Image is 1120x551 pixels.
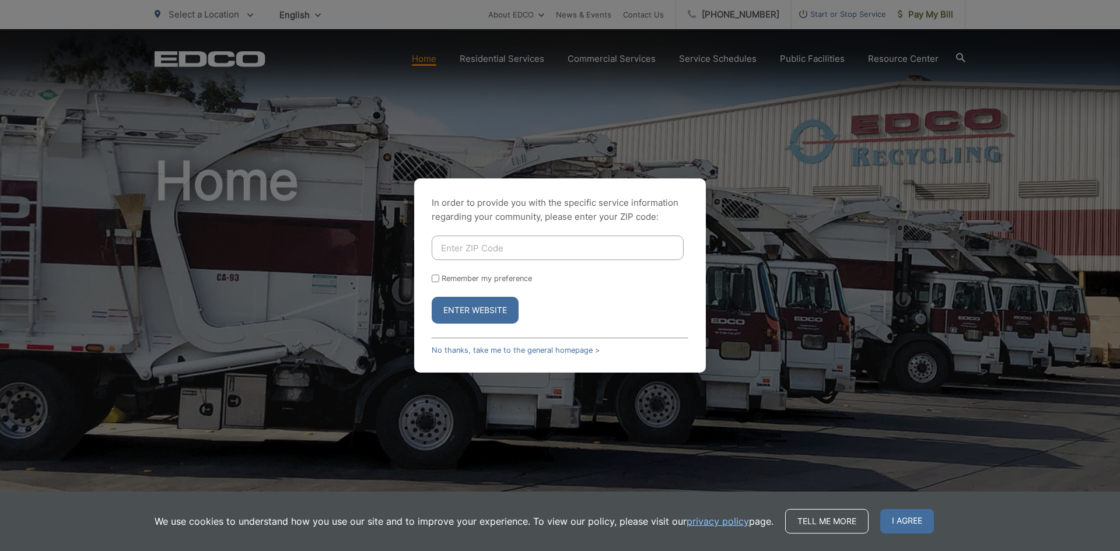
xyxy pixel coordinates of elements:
[687,514,749,528] a: privacy policy
[432,196,688,224] p: In order to provide you with the specific service information regarding your community, please en...
[432,297,519,324] button: Enter Website
[785,509,869,534] a: Tell me more
[442,274,532,283] label: Remember my preference
[432,346,600,355] a: No thanks, take me to the general homepage >
[880,509,934,534] span: I agree
[155,514,773,528] p: We use cookies to understand how you use our site and to improve your experience. To view our pol...
[432,236,684,260] input: Enter ZIP Code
